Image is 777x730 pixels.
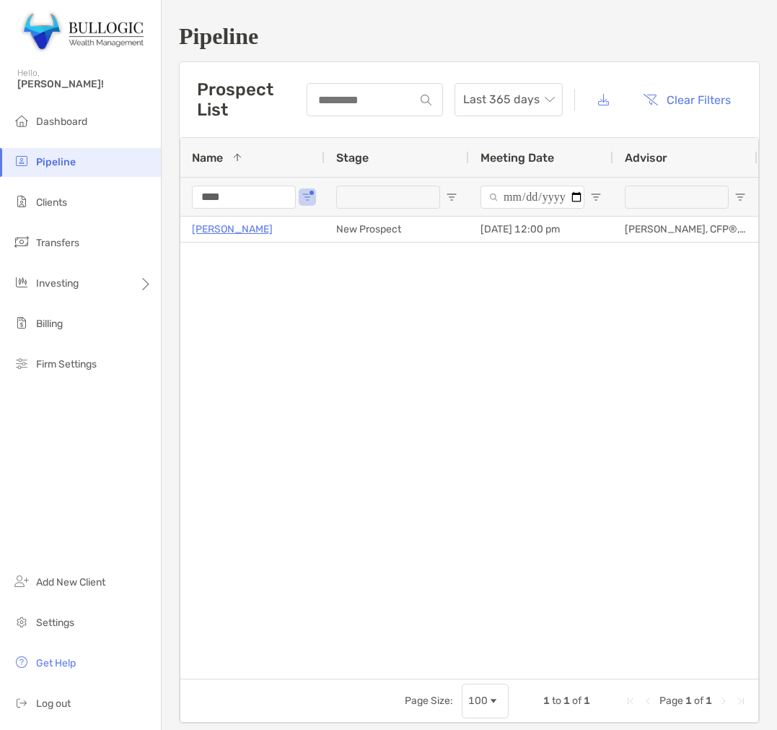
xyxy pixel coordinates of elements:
img: dashboard icon [13,112,30,129]
span: Add New Client [36,576,105,588]
span: Transfers [36,237,79,249]
img: clients icon [13,193,30,210]
img: get-help icon [13,653,30,671]
span: of [572,695,581,707]
span: 1 [685,695,692,707]
img: pipeline icon [13,152,30,170]
span: 1 [543,695,550,707]
span: Stage [336,151,369,165]
span: Dashboard [36,116,87,128]
img: Zoe Logo [17,6,144,58]
button: Open Filter Menu [734,191,746,203]
div: [DATE] 12:00 pm [469,217,613,242]
span: Log out [36,698,71,710]
img: logout icon [13,694,30,711]
span: Last 365 days [463,84,554,116]
span: Get Help [36,657,76,669]
div: First Page [625,695,636,707]
img: transfers icon [13,233,30,251]
img: input icon [421,95,431,105]
span: of [694,695,703,707]
button: Open Filter Menu [446,191,457,203]
span: Page [659,695,683,707]
span: Investing [36,277,79,290]
div: Page Size [462,684,509,718]
input: Name Filter Input [192,186,296,209]
span: 1 [563,695,570,707]
span: Name [192,151,223,165]
span: Firm Settings [36,358,97,370]
span: Billing [36,318,63,330]
div: 100 [468,695,488,707]
span: [PERSON_NAME]! [17,78,152,90]
div: Previous Page [642,695,654,707]
span: Pipeline [36,156,76,168]
span: Meeting Date [480,151,554,165]
div: Next Page [718,695,729,707]
h3: Prospect List [197,79,307,120]
button: Clear Filters [632,84,742,116]
img: investing icon [13,274,30,291]
span: 1 [706,695,712,707]
img: firm-settings icon [13,355,30,372]
input: Meeting Date Filter Input [480,186,584,209]
span: 1 [584,695,590,707]
div: Last Page [735,695,747,707]
h1: Pipeline [179,23,760,50]
span: to [552,695,561,707]
div: New Prospect [325,217,469,242]
span: Settings [36,617,74,629]
div: [PERSON_NAME], CFP®, EA, CTC, RICP, RLP [613,217,758,242]
span: Advisor [625,151,667,165]
img: add_new_client icon [13,573,30,590]
button: Open Filter Menu [590,191,602,203]
img: billing icon [13,314,30,331]
img: settings icon [13,613,30,630]
a: [PERSON_NAME] [192,220,273,238]
div: Page Size: [405,695,453,707]
span: Clients [36,196,67,209]
button: Open Filter Menu [302,191,313,203]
